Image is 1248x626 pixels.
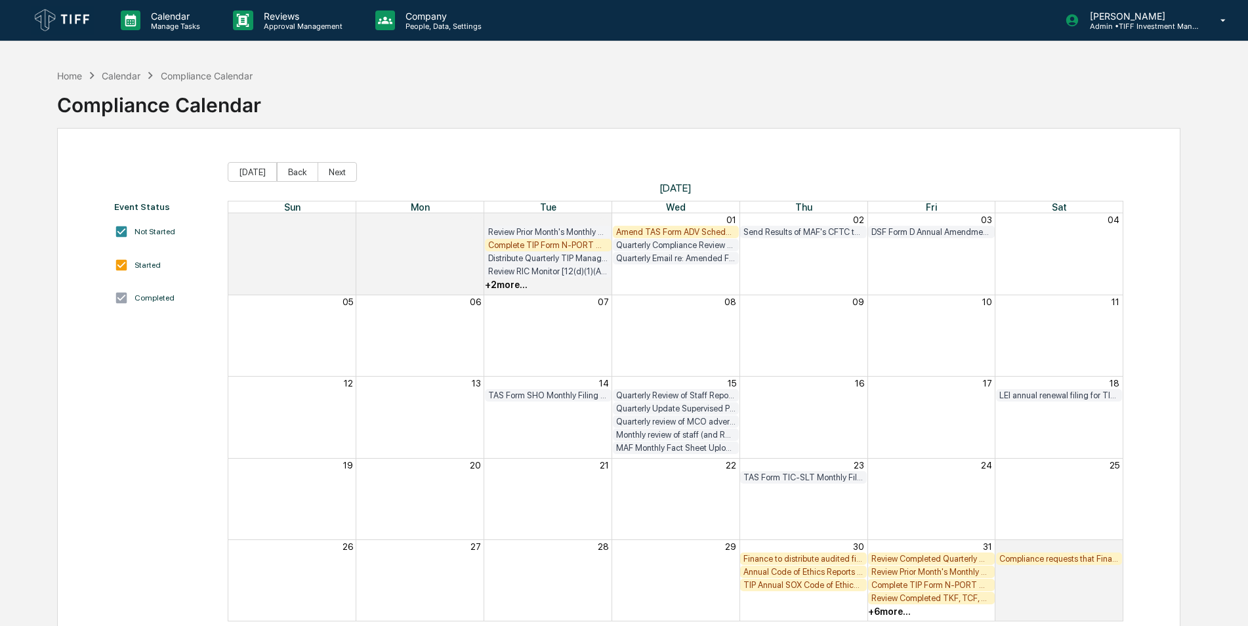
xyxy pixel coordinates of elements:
[725,541,736,552] button: 29
[135,261,161,270] div: Started
[284,201,301,213] span: Sun
[470,460,481,470] button: 20
[743,227,863,237] div: Send Results of MAF's CFTC test from last day of month to [EMAIL_ADDRESS][DOMAIN_NAME]
[342,215,353,225] button: 29
[743,472,863,482] div: TAS Form TIC-SLT Monthly Filing [FIRM DEADLINE]
[999,554,1119,564] div: Compliance requests that Finance begin annual AML audit for TAS and TIP
[253,22,349,31] p: Approval Management
[853,541,864,552] button: 30
[343,460,353,470] button: 19
[485,280,528,290] div: + 2 more...
[488,240,608,250] div: Complete TIP Form N-PORT Monthly Checklist
[228,201,1123,621] div: Month View
[1108,215,1119,225] button: 04
[344,378,353,388] button: 12
[114,201,215,212] div: Event Status
[871,593,991,603] div: Review Completed TKF, TCF, GEF and DSF Annual Manager Monitors
[470,297,481,307] button: 06
[871,554,991,564] div: Review Completed Quarterly Manager Monitors
[871,580,991,590] div: Complete TIP Form N-PORT Monthly Checklist
[1206,583,1241,618] iframe: Open customer support
[871,567,991,577] div: Review Prior Month's Monthly TIP Compliance Testing Results (both Fund Level and Sub-Adviser Leve...
[600,460,609,470] button: 21
[488,227,608,237] div: Review Prior Month's Monthly TIP Compliance Testing Results (both Fund Level and Sub-Adviser Leve...
[1112,297,1119,307] button: 11
[724,297,736,307] button: 08
[616,390,736,400] div: Quarterly Review of Staff Report from Human Resources (new staffers, address changes)
[616,443,736,453] div: MAF Monthly Fact Sheet Upload to Foreside
[743,554,863,564] div: Finance to distribute audited financial statements to shareholders of 12/31 FYE private funds (de...
[540,201,556,213] span: Tue
[161,70,253,81] div: Compliance Calendar
[31,6,94,35] img: logo
[981,460,992,470] button: 24
[616,430,736,440] div: Monthly review of staff (and RR) archived communications (including email and Teams) [FIRM DEADLINE]
[135,227,175,236] div: Not Started
[102,70,140,81] div: Calendar
[228,162,277,182] button: [DATE]
[343,541,353,552] button: 26
[1079,22,1201,31] p: Admin • TIFF Investment Management
[982,297,992,307] button: 10
[1110,378,1119,388] button: 18
[616,240,736,250] div: Quarterly Compliance Review of RFP Materials
[853,215,864,225] button: 02
[135,293,175,303] div: Completed
[743,567,863,577] div: Annual Code of Ethics Reports Due from Staff [FIRM DEADLINE]
[854,460,864,470] button: 23
[600,215,609,225] button: 31
[488,266,608,276] div: Review RIC Monitor [12(d)(1)(A)(i) test] for TKF/MAF/TCF/GEF/DSF
[470,215,481,225] button: 30
[616,417,736,427] div: Quarterly review of MCO advertising checklist and backup materials
[57,83,261,117] div: Compliance Calendar
[470,541,481,552] button: 27
[1110,460,1119,470] button: 25
[1052,201,1067,213] span: Sat
[868,606,911,617] div: + 6 more...
[795,201,812,213] span: Thu
[1110,541,1119,552] button: 01
[616,227,736,237] div: Amend TAS Form ADV Schedule D for receipt of clean audit opinions for 12/31 FYE private funds' fi...
[253,10,349,22] p: Reviews
[488,253,608,263] div: Distribute Quarterly TIP Manager Monitor
[983,378,992,388] button: 17
[472,378,481,388] button: 13
[343,297,353,307] button: 05
[57,70,82,81] div: Home
[726,215,736,225] button: 01
[395,10,488,22] p: Company
[926,201,937,213] span: Fri
[1079,10,1201,22] p: [PERSON_NAME]
[983,541,992,552] button: 31
[871,227,991,237] div: DSF Form D Annual Amendment Filing ([PERSON_NAME] to request info one week in advance) [FIRM DEAD...
[599,378,609,388] button: 14
[616,253,736,263] div: Quarterly Email re: Amended Form PF requirements (Section 5 email)
[318,162,357,182] button: Next
[616,404,736,413] div: Quarterly Update Supervised Persons, Covered Associates and TIFF RR Lists
[852,297,864,307] button: 09
[140,22,207,31] p: Manage Tasks
[726,460,736,470] button: 22
[277,162,318,182] button: Back
[395,22,488,31] p: People, Data, Settings
[411,201,430,213] span: Mon
[598,541,609,552] button: 28
[666,201,686,213] span: Wed
[743,580,863,590] div: TIP Annual SOX Code of Ethics Certifications Due (PEO and PFO) [FIRM DEADLINE]
[140,10,207,22] p: Calendar
[598,297,609,307] button: 07
[728,378,736,388] button: 15
[999,390,1119,400] div: LEI annual renewal filing for TIP [FIRM DEADLINE]
[981,215,992,225] button: 03
[228,182,1123,194] span: [DATE]
[488,390,608,400] div: TAS Form SHO Monthly Filing and review of 13F/SHO tracker document [FIRM DEADLINE]
[855,378,864,388] button: 16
